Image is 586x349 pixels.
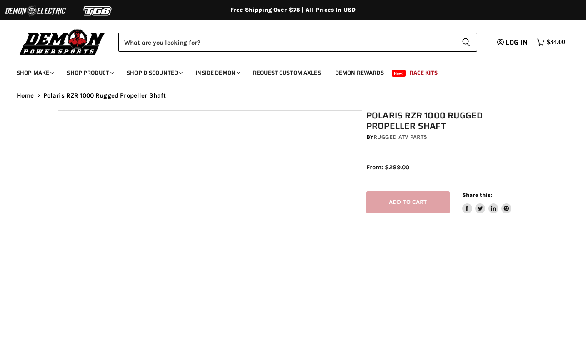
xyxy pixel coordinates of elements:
[366,163,409,171] span: From: $289.00
[403,64,444,81] a: Race Kits
[366,133,532,142] div: by
[455,33,477,52] button: Search
[10,64,59,81] a: Shop Make
[547,38,565,46] span: $34.00
[4,3,67,19] img: Demon Electric Logo 2
[462,192,492,198] span: Share this:
[43,92,166,99] span: Polaris RZR 1000 Rugged Propeller Shaft
[60,64,119,81] a: Shop Product
[493,39,533,46] a: Log in
[329,64,390,81] a: Demon Rewards
[10,61,563,81] ul: Main menu
[533,36,569,48] a: $34.00
[120,64,188,81] a: Shop Discounted
[17,27,108,57] img: Demon Powersports
[189,64,245,81] a: Inside Demon
[462,191,512,213] aside: Share this:
[247,64,327,81] a: Request Custom Axles
[67,3,129,19] img: TGB Logo 2
[17,92,34,99] a: Home
[118,33,477,52] form: Product
[366,110,532,131] h1: Polaris RZR 1000 Rugged Propeller Shaft
[118,33,455,52] input: Search
[392,70,406,77] span: New!
[506,37,528,48] span: Log in
[373,133,427,141] a: Rugged ATV Parts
